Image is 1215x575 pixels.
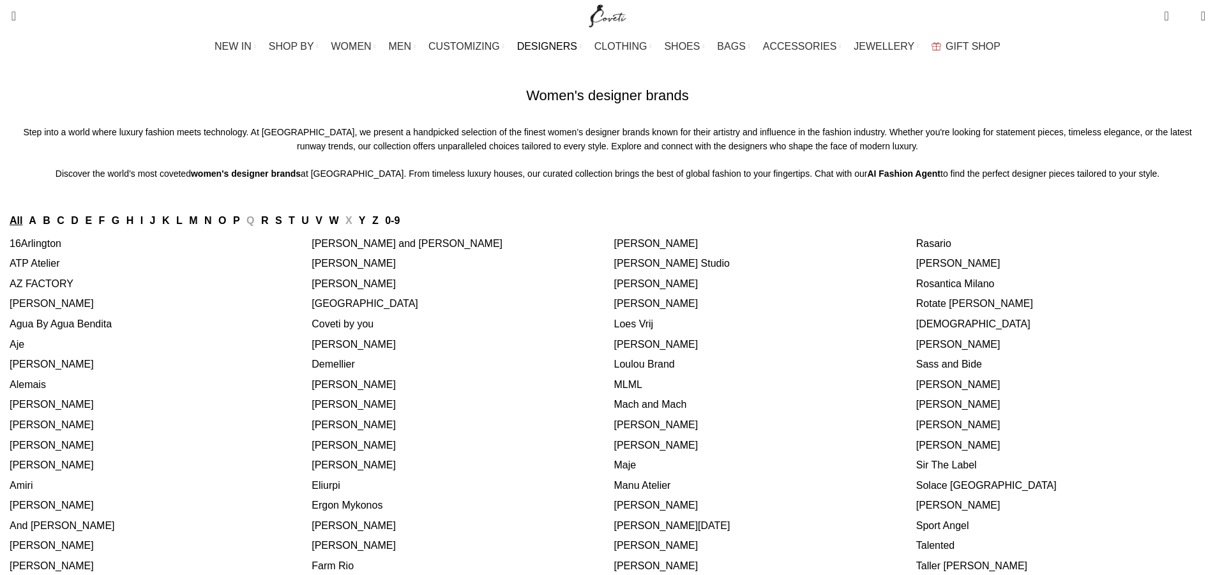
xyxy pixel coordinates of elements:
[614,440,698,451] a: [PERSON_NAME]
[150,215,156,226] a: J
[916,238,951,249] a: Rasario
[614,258,730,269] a: [PERSON_NAME] Studio
[614,359,675,370] a: Loulou Brand
[10,440,94,451] a: [PERSON_NAME]
[85,215,92,226] a: E
[289,215,295,226] a: T
[246,215,254,226] span: Q
[932,42,941,50] img: GiftBag
[10,379,46,390] a: Alemais
[315,215,322,226] a: V
[10,480,33,491] a: Amiri
[10,399,94,410] a: [PERSON_NAME]
[916,540,955,551] a: Talented
[916,560,1027,571] a: Taller [PERSON_NAME]
[526,86,688,106] h1: Women's designer brands
[916,459,977,470] a: Sir The Label
[916,419,1000,430] a: [PERSON_NAME]
[312,298,418,309] a: [GEOGRAPHIC_DATA]
[345,215,352,226] span: X
[594,40,647,52] span: CLOTHING
[312,359,355,370] a: Demellier
[189,215,197,226] a: M
[312,540,396,551] a: [PERSON_NAME]
[218,215,226,226] a: O
[3,34,1212,59] div: Main navigation
[312,500,382,511] a: Ergon Mykonos
[204,215,212,226] a: N
[10,540,94,551] a: [PERSON_NAME]
[331,40,372,52] span: WOMEN
[932,34,1000,59] a: GIFT SHOP
[126,215,134,226] a: H
[312,459,396,470] a: [PERSON_NAME]
[614,480,671,491] a: Manu Atelier
[614,560,698,571] a: [PERSON_NAME]
[614,339,698,350] a: [PERSON_NAME]
[312,379,396,390] a: [PERSON_NAME]
[916,379,1000,390] a: [PERSON_NAME]
[389,40,412,52] span: MEN
[916,278,995,289] a: Rosantica Milano
[614,298,698,309] a: [PERSON_NAME]
[301,215,309,226] a: U
[312,520,396,531] a: [PERSON_NAME]
[1181,13,1191,22] span: 0
[215,34,256,59] a: NEW IN
[312,419,396,430] a: [PERSON_NAME]
[99,215,105,226] a: F
[359,215,366,226] a: Y
[269,40,314,52] span: SHOP BY
[586,10,629,20] a: Site logo
[916,440,1000,451] a: [PERSON_NAME]
[312,480,340,491] a: Eliurpi
[215,40,252,52] span: NEW IN
[312,440,396,451] a: [PERSON_NAME]
[329,215,338,226] a: W
[916,339,1000,350] a: [PERSON_NAME]
[191,168,301,179] strong: women's designer brands
[614,238,698,249] a: [PERSON_NAME]
[29,215,36,226] a: A
[916,500,1000,511] a: [PERSON_NAME]
[10,339,24,350] a: Aje
[614,278,698,289] a: [PERSON_NAME]
[1158,3,1175,29] a: 0
[331,34,376,59] a: WOMEN
[140,215,143,226] a: I
[233,215,240,226] a: P
[614,419,698,430] a: [PERSON_NAME]
[614,379,642,390] a: MLML
[763,34,841,59] a: ACCESSORIES
[614,540,698,551] a: [PERSON_NAME]
[517,40,577,52] span: DESIGNERS
[916,359,982,370] a: Sass and Bide
[867,168,940,179] strong: AI Fashion Agent
[269,34,319,59] a: SHOP BY
[176,215,183,226] a: L
[428,40,500,52] span: CUSTOMIZING
[614,520,730,531] a: [PERSON_NAME][DATE]
[10,359,94,370] a: [PERSON_NAME]
[10,520,115,531] a: And [PERSON_NAME]
[717,40,745,52] span: BAGS
[916,258,1000,269] a: [PERSON_NAME]
[614,399,687,410] a: Mach and Mach
[10,278,73,289] a: AZ FACTORY
[10,318,112,329] a: Agua By Agua Bendita
[43,215,50,226] a: B
[312,278,396,289] a: [PERSON_NAME]
[10,459,94,470] a: [PERSON_NAME]
[312,339,396,350] a: [PERSON_NAME]
[162,215,170,226] a: K
[275,215,282,226] a: S
[10,298,94,309] a: [PERSON_NAME]
[854,40,914,52] span: JEWELLERY
[614,500,698,511] a: [PERSON_NAME]
[916,480,1057,491] a: Solace [GEOGRAPHIC_DATA]
[717,34,750,59] a: BAGS
[10,238,61,249] a: 16Arlington
[614,318,654,329] a: Loes Vrij
[517,34,582,59] a: DESIGNERS
[10,419,94,430] a: [PERSON_NAME]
